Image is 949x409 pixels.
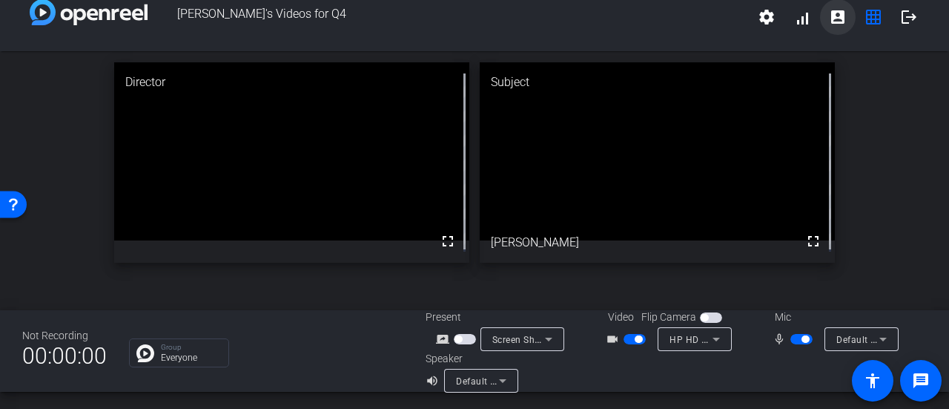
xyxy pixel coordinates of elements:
[864,372,882,390] mat-icon: accessibility
[900,8,918,26] mat-icon: logout
[161,353,221,362] p: Everyone
[641,310,696,325] span: Flip Camera
[426,351,515,367] div: Speaker
[22,338,107,374] span: 00:00:00
[669,333,792,345] span: HP HD Camera (0408:5343)
[606,330,624,348] mat-icon: videocam_outline
[439,232,457,250] mat-icon: fullscreen
[161,344,221,351] p: Group
[426,372,443,390] mat-icon: volume_up
[480,62,835,102] div: Subject
[426,310,574,325] div: Present
[773,330,790,348] mat-icon: mic_none
[912,372,930,390] mat-icon: message
[492,333,558,345] span: Screen Sharing
[804,232,822,250] mat-icon: fullscreen
[758,8,776,26] mat-icon: settings
[760,310,908,325] div: Mic
[608,310,634,325] span: Video
[456,375,616,387] span: Default - Speakers (Realtek(R) Audio)
[436,330,454,348] mat-icon: screen_share_outline
[136,344,154,362] img: Chat Icon
[114,62,469,102] div: Director
[22,328,107,344] div: Not Recording
[829,8,847,26] mat-icon: account_box
[864,8,882,26] mat-icon: grid_on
